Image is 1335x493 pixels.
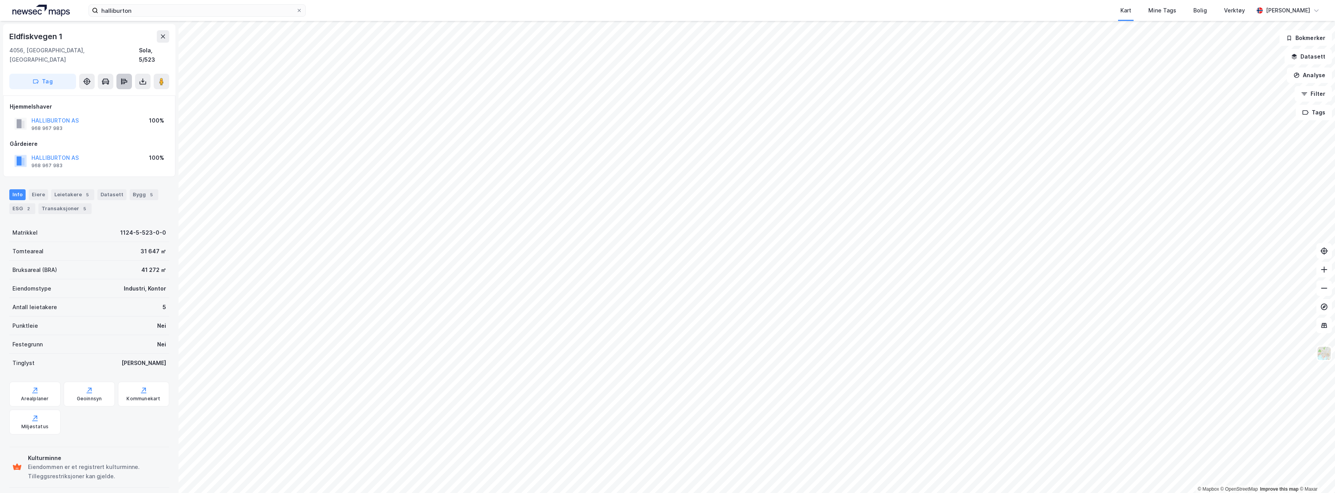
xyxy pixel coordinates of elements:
[147,191,155,199] div: 5
[1287,67,1332,83] button: Analyse
[12,321,38,330] div: Punktleie
[1285,49,1332,64] button: Datasett
[12,5,70,16] img: logo.a4113a55bc3d86da70a041830d287a7e.svg
[28,462,166,481] div: Eiendommen er et registrert kulturminne. Tilleggsrestriksjoner kan gjelde.
[29,189,48,200] div: Eiere
[98,5,296,16] input: Søk på adresse, matrikkel, gårdeiere, leietakere eller personer
[9,30,64,43] div: Eldfiskvegen 1
[9,203,35,214] div: ESG
[97,189,127,200] div: Datasett
[10,102,169,111] div: Hjemmelshaver
[12,358,35,368] div: Tinglyst
[81,205,88,213] div: 5
[12,303,57,312] div: Antall leietakere
[12,247,43,256] div: Tomteareal
[149,153,164,163] div: 100%
[12,265,57,275] div: Bruksareal (BRA)
[120,228,166,237] div: 1124-5-523-0-0
[9,74,76,89] button: Tag
[1296,456,1335,493] iframe: Chat Widget
[21,396,49,402] div: Arealplaner
[1296,105,1332,120] button: Tags
[1266,6,1310,15] div: [PERSON_NAME]
[1296,456,1335,493] div: Kontrollprogram for chat
[139,46,169,64] div: Sola, 5/523
[1120,6,1131,15] div: Kart
[21,424,49,430] div: Miljøstatus
[12,340,43,349] div: Festegrunn
[31,125,62,131] div: 968 967 983
[9,46,139,64] div: 4056, [GEOGRAPHIC_DATA], [GEOGRAPHIC_DATA]
[1148,6,1176,15] div: Mine Tags
[51,189,94,200] div: Leietakere
[38,203,92,214] div: Transaksjoner
[28,453,166,463] div: Kulturminne
[1198,486,1219,492] a: Mapbox
[9,189,26,200] div: Info
[12,228,38,237] div: Matrikkel
[1295,86,1332,102] button: Filter
[10,139,169,149] div: Gårdeiere
[130,189,158,200] div: Bygg
[127,396,160,402] div: Kommunekart
[121,358,166,368] div: [PERSON_NAME]
[1221,486,1258,492] a: OpenStreetMap
[140,247,166,256] div: 31 647 ㎡
[24,205,32,213] div: 2
[31,163,62,169] div: 968 967 983
[77,396,102,402] div: Geoinnsyn
[1193,6,1207,15] div: Bolig
[1224,6,1245,15] div: Verktøy
[141,265,166,275] div: 41 272 ㎡
[163,303,166,312] div: 5
[83,191,91,199] div: 5
[1260,486,1299,492] a: Improve this map
[1317,346,1332,361] img: Z
[157,321,166,330] div: Nei
[124,284,166,293] div: Industri, Kontor
[12,284,51,293] div: Eiendomstype
[149,116,164,125] div: 100%
[1280,30,1332,46] button: Bokmerker
[157,340,166,349] div: Nei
